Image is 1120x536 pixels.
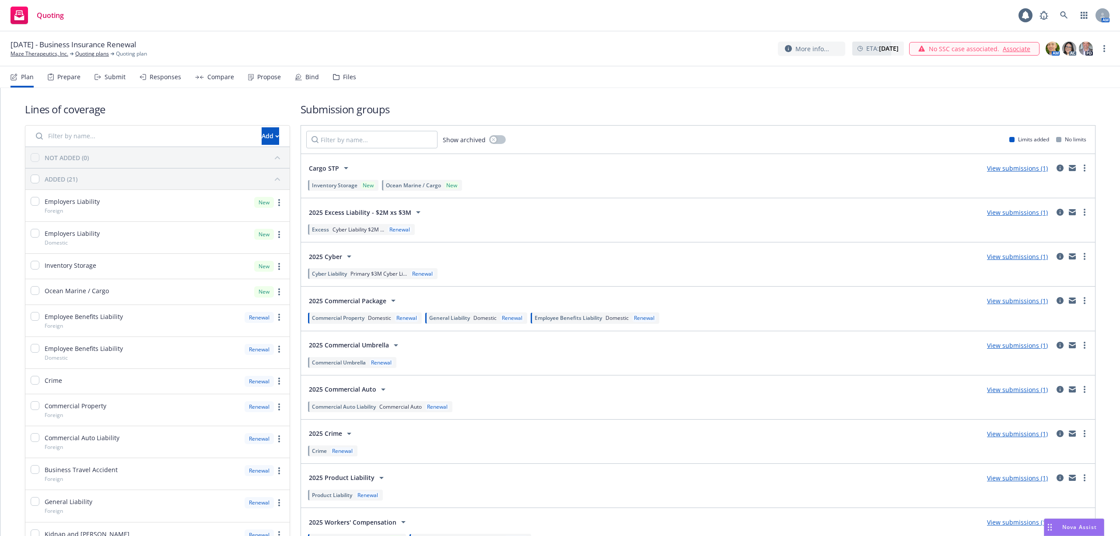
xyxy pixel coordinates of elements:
span: Domestic [45,354,68,361]
div: Add [262,128,279,144]
span: Commercial Auto [379,403,422,410]
span: ETA : [866,44,899,53]
div: Prepare [57,74,80,81]
img: photo [1079,42,1093,56]
span: No SSC case associated. [929,44,999,53]
div: Drag to move [1044,519,1055,536]
div: Renewal [425,403,449,410]
a: more [1079,207,1090,217]
span: Domestic [368,314,391,322]
span: Cyber Liability $2M ... [332,226,384,233]
span: [DATE] - Business Insurance Renewal [10,39,136,50]
a: mail [1067,340,1078,350]
span: Excess [312,226,329,233]
a: circleInformation [1055,428,1065,439]
div: New [254,197,274,208]
a: circleInformation [1055,340,1065,350]
div: Renewal [245,465,274,476]
span: General Liability [45,497,92,506]
span: Crime [312,447,327,455]
div: Renewal [330,447,354,455]
button: Cargo STP [306,159,354,177]
button: 2025 Excess Liability - $2M xs $3M [306,203,426,221]
a: View submissions (1) [987,385,1048,394]
span: Foreign [45,411,63,419]
a: Quoting plans [75,50,109,58]
h1: Submission groups [301,102,1095,116]
span: 2025 Excess Liability - $2M xs $3M [309,208,411,217]
a: Report a Bug [1035,7,1053,24]
div: Limits added [1009,136,1049,143]
div: Renewal [245,344,274,355]
span: Business Travel Accident [45,465,118,474]
a: circleInformation [1055,207,1065,217]
div: NOT ADDED (0) [45,153,89,162]
a: more [1079,517,1090,527]
a: circleInformation [1055,163,1065,173]
span: Domestic [605,314,629,322]
span: Commercial Property [45,401,106,410]
span: Employee Benefits Liability [535,314,602,322]
span: Employers Liability [45,197,100,206]
div: Renewal [410,270,434,277]
input: Filter by name... [31,127,256,145]
div: New [254,286,274,297]
span: Foreign [45,475,63,483]
span: Foreign [45,507,63,515]
span: Nova Assist [1062,523,1097,531]
span: Commercial Umbrella [312,359,366,366]
div: Propose [257,74,281,81]
span: Foreign [45,207,63,214]
a: circleInformation [1055,517,1065,527]
button: More info... [778,42,845,56]
button: 2025 Product Liability [306,469,389,487]
a: more [1079,428,1090,439]
a: circleInformation [1055,251,1065,262]
a: mail [1067,207,1078,217]
strong: [DATE] [879,44,899,53]
button: 2025 Commercial Auto [306,381,391,398]
a: View submissions (1) [987,474,1048,482]
a: more [274,376,284,386]
span: 2025 Commercial Package [309,296,386,305]
div: Renewal [388,226,412,233]
button: 2025 Cyber [306,248,357,265]
span: Cyber Liability [312,270,347,277]
span: Domestic [45,239,68,246]
div: Renewal [245,433,274,444]
span: Quoting [37,12,64,19]
a: more [1099,43,1109,54]
a: more [1079,163,1090,173]
a: Quoting [7,3,67,28]
a: circleInformation [1055,295,1065,306]
span: Foreign [45,322,63,329]
a: Switch app [1075,7,1093,24]
div: Renewal [245,376,274,387]
div: New [254,261,274,272]
a: mail [1067,517,1078,527]
a: mail [1067,163,1078,173]
div: Renewal [395,314,419,322]
a: more [274,312,284,322]
span: Primary $3M Cyber Li... [350,270,407,277]
a: Search [1055,7,1073,24]
img: photo [1046,42,1060,56]
a: more [1079,295,1090,306]
a: mail [1067,473,1078,483]
a: circleInformation [1055,473,1065,483]
div: Files [343,74,356,81]
button: 2025 Commercial Package [306,292,401,309]
a: more [1079,384,1090,395]
a: View submissions (1) [987,430,1048,438]
div: Bind [305,74,319,81]
div: Renewal [356,491,380,499]
span: Employee Benefits Liability [45,344,123,353]
button: 2025 Commercial Umbrella [306,336,404,354]
span: Commercial Auto Liability [312,403,376,410]
a: more [1079,340,1090,350]
span: Ocean Marine / Cargo [386,182,441,189]
span: 2025 Crime [309,429,342,438]
div: Renewal [245,401,274,412]
button: NOT ADDED (0) [45,151,284,165]
a: View submissions (1) [987,164,1048,172]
